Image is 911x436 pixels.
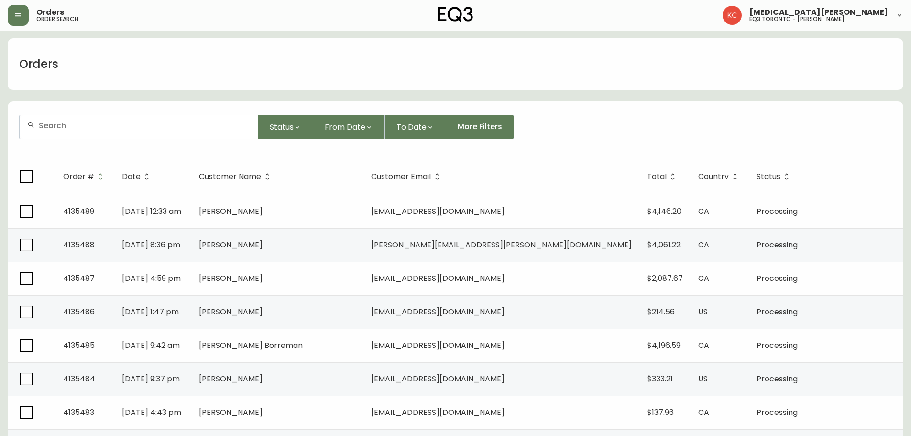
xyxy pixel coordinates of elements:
[698,206,709,217] span: CA
[63,206,94,217] span: 4135489
[122,306,179,317] span: [DATE] 1:47 pm
[122,172,153,181] span: Date
[63,373,95,384] span: 4135484
[458,122,502,132] span: More Filters
[647,206,681,217] span: $4,146.20
[371,340,505,351] span: [EMAIL_ADDRESS][DOMAIN_NAME]
[371,373,505,384] span: [EMAIL_ADDRESS][DOMAIN_NAME]
[325,121,365,133] span: From Date
[371,174,431,179] span: Customer Email
[647,239,681,250] span: $4,061.22
[371,306,505,317] span: [EMAIL_ADDRESS][DOMAIN_NAME]
[698,172,741,181] span: Country
[199,273,263,284] span: [PERSON_NAME]
[698,340,709,351] span: CA
[396,121,427,133] span: To Date
[122,340,180,351] span: [DATE] 9:42 am
[199,340,303,351] span: [PERSON_NAME] Borreman
[371,206,505,217] span: [EMAIL_ADDRESS][DOMAIN_NAME]
[371,407,505,418] span: [EMAIL_ADDRESS][DOMAIN_NAME]
[647,306,675,317] span: $214.56
[446,115,514,139] button: More Filters
[199,373,263,384] span: [PERSON_NAME]
[63,407,94,418] span: 4135483
[19,56,58,72] h1: Orders
[371,239,632,250] span: [PERSON_NAME][EMAIL_ADDRESS][PERSON_NAME][DOMAIN_NAME]
[63,340,95,351] span: 4135485
[122,273,181,284] span: [DATE] 4:59 pm
[698,407,709,418] span: CA
[723,6,742,25] img: 6487344ffbf0e7f3b216948508909409
[122,239,180,250] span: [DATE] 8:36 pm
[647,407,674,418] span: $137.96
[698,373,708,384] span: US
[39,121,250,130] input: Search
[199,172,274,181] span: Customer Name
[647,340,681,351] span: $4,196.59
[698,306,708,317] span: US
[438,7,473,22] img: logo
[698,273,709,284] span: CA
[647,172,679,181] span: Total
[749,9,888,16] span: [MEDICAL_DATA][PERSON_NAME]
[199,306,263,317] span: [PERSON_NAME]
[63,174,94,179] span: Order #
[199,407,263,418] span: [PERSON_NAME]
[647,273,683,284] span: $2,087.67
[757,172,793,181] span: Status
[385,115,446,139] button: To Date
[757,407,798,418] span: Processing
[757,373,798,384] span: Processing
[63,306,95,317] span: 4135486
[36,16,78,22] h5: order search
[63,172,107,181] span: Order #
[757,174,780,179] span: Status
[63,239,95,250] span: 4135488
[122,373,180,384] span: [DATE] 9:37 pm
[749,16,845,22] h5: eq3 toronto - [PERSON_NAME]
[757,239,798,250] span: Processing
[63,273,95,284] span: 4135487
[757,340,798,351] span: Processing
[122,206,181,217] span: [DATE] 12:33 am
[698,174,729,179] span: Country
[199,239,263,250] span: [PERSON_NAME]
[371,172,443,181] span: Customer Email
[199,206,263,217] span: [PERSON_NAME]
[647,174,667,179] span: Total
[199,174,261,179] span: Customer Name
[313,115,385,139] button: From Date
[647,373,673,384] span: $333.21
[36,9,64,16] span: Orders
[122,174,141,179] span: Date
[757,306,798,317] span: Processing
[698,239,709,250] span: CA
[258,115,313,139] button: Status
[122,407,181,418] span: [DATE] 4:43 pm
[371,273,505,284] span: [EMAIL_ADDRESS][DOMAIN_NAME]
[757,273,798,284] span: Processing
[270,121,294,133] span: Status
[757,206,798,217] span: Processing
